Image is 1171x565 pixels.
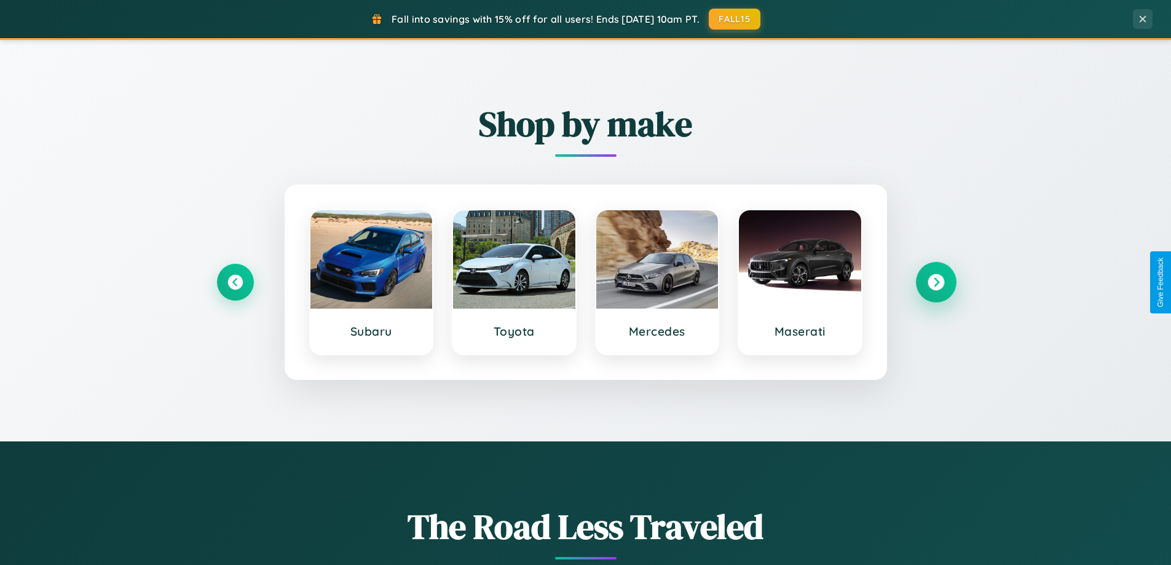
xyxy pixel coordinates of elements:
[323,324,420,339] h3: Subaru
[751,324,849,339] h3: Maserati
[1156,258,1165,307] div: Give Feedback
[392,13,700,25] span: Fall into savings with 15% off for all users! Ends [DATE] 10am PT.
[217,100,955,148] h2: Shop by make
[709,9,760,30] button: FALL15
[217,503,955,550] h1: The Road Less Traveled
[609,324,706,339] h3: Mercedes
[465,324,563,339] h3: Toyota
